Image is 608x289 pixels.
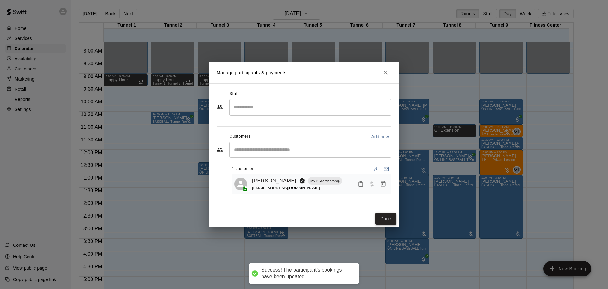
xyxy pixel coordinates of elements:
[261,267,353,280] div: Success! The participant's bookings have been updated
[380,67,391,78] button: Close
[234,178,247,190] div: Paul Ahern
[381,164,391,174] button: Email participants
[230,89,239,99] span: Staff
[371,164,381,174] button: Download list
[229,99,391,116] div: Search staff
[355,179,366,189] button: Mark attendance
[375,213,396,225] button: Done
[217,147,223,153] svg: Customers
[229,142,391,158] div: Start typing to search customers...
[369,132,391,142] button: Add new
[217,69,287,76] p: Manage participants & payments
[252,177,296,185] a: [PERSON_NAME]
[310,178,340,184] p: MVP Membership
[217,104,223,110] svg: Staff
[232,164,254,174] span: 1 customer
[230,132,251,142] span: Customers
[252,186,320,190] span: [EMAIL_ADDRESS][DOMAIN_NAME]
[377,178,389,190] button: Manage bookings & payment
[366,181,377,187] span: Has not paid
[371,134,389,140] p: Add new
[299,178,305,184] svg: Booking Owner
